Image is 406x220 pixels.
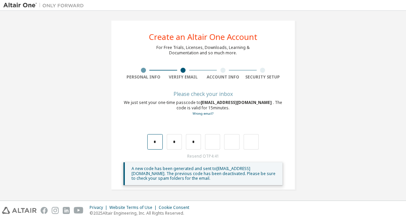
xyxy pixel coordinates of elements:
p: © 2025 Altair Engineering, Inc. All Rights Reserved. [90,210,193,216]
div: Create an Altair One Account [149,33,257,41]
span: A new code has been generated and sent to [EMAIL_ADDRESS][DOMAIN_NAME] . The previous code has be... [132,166,275,181]
div: Personal Info [123,74,163,80]
div: Please check your inbox [123,92,283,96]
div: Privacy [90,205,109,210]
div: Website Terms of Use [109,205,159,210]
div: Verify Email [163,74,203,80]
div: Account Info [203,74,243,80]
a: Go back to the registration form [193,111,213,116]
img: instagram.svg [52,207,59,214]
img: linkedin.svg [63,207,70,214]
img: youtube.svg [74,207,84,214]
img: Altair One [3,2,87,9]
div: Security Setup [243,74,283,80]
img: altair_logo.svg [2,207,37,214]
div: Cookie Consent [159,205,193,210]
span: [EMAIL_ADDRESS][DOMAIN_NAME] [201,100,273,105]
img: facebook.svg [41,207,48,214]
div: We just sent your one-time passcode to . The code is valid for 15 minutes. [123,100,283,116]
div: For Free Trials, Licenses, Downloads, Learning & Documentation and so much more. [156,45,250,56]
